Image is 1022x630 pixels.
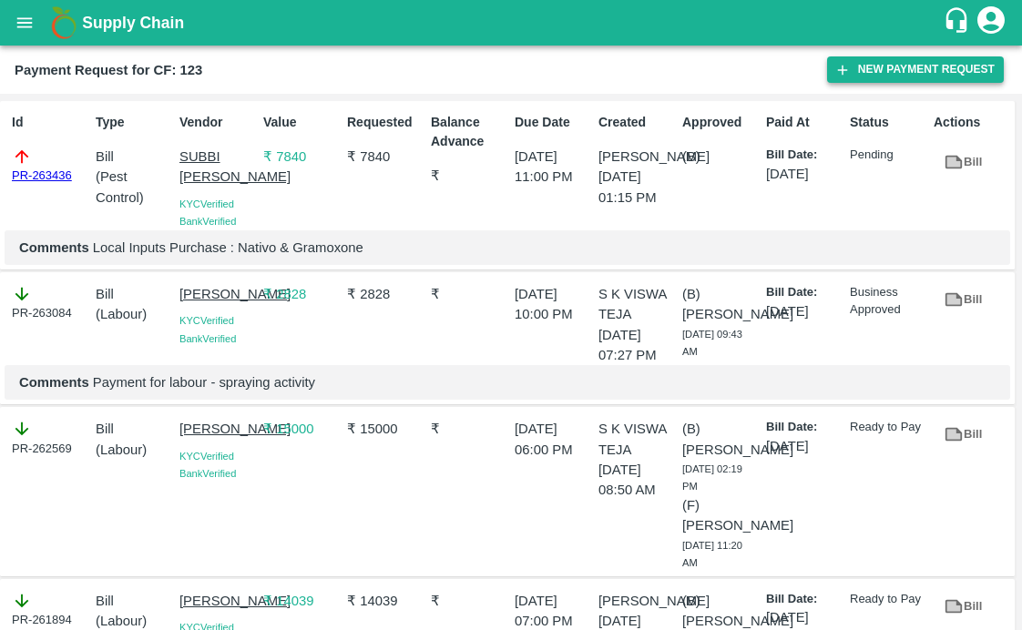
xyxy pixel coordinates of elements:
[263,147,340,167] p: ₹ 7840
[263,419,340,439] p: ₹ 15000
[263,113,340,132] p: Value
[682,495,759,536] p: (F) [PERSON_NAME]
[179,419,256,439] p: [PERSON_NAME]
[431,284,507,304] p: ₹
[682,113,759,132] p: Approved
[682,284,759,325] p: (B) [PERSON_NAME]
[179,147,256,188] p: SUBBI [PERSON_NAME]
[850,147,926,164] p: Pending
[15,63,202,77] b: Payment Request for CF: 123
[96,440,172,460] p: ( Labour )
[179,591,256,611] p: [PERSON_NAME]
[179,198,234,209] span: KYC Verified
[19,375,89,390] b: Comments
[179,468,236,479] span: Bank Verified
[4,2,46,44] button: open drawer
[179,113,256,132] p: Vendor
[827,56,1004,83] button: New Payment Request
[766,113,843,132] p: Paid At
[431,113,507,151] p: Balance Advance
[179,216,236,227] span: Bank Verified
[943,6,975,39] div: customer-support
[934,113,1010,132] p: Actions
[766,301,843,321] p: [DATE]
[347,419,424,439] p: ₹ 15000
[431,166,507,186] p: ₹
[766,419,843,436] p: Bill Date:
[682,329,742,358] span: [DATE] 09:43 AM
[12,167,72,185] a: PR-263436
[598,325,675,366] p: [DATE] 07:27 PM
[12,284,88,322] div: PR-263084
[19,238,996,258] p: Local Inputs Purchase : Nativo & Gramoxone
[598,167,675,208] p: [DATE] 01:15 PM
[934,284,992,316] a: Bill
[850,113,926,132] p: Status
[598,147,675,167] p: [PERSON_NAME]
[682,463,742,493] span: [DATE] 02:19 PM
[82,10,943,36] a: Supply Chain
[934,147,992,178] a: Bill
[515,419,591,460] p: [DATE] 06:00 PM
[347,113,424,132] p: Requested
[96,147,172,167] p: Bill
[96,591,172,611] p: Bill
[12,591,88,629] div: PR-261894
[766,436,843,456] p: [DATE]
[431,419,507,439] p: ₹
[19,240,89,255] b: Comments
[766,591,843,608] p: Bill Date:
[347,284,424,304] p: ₹ 2828
[766,607,843,627] p: [DATE]
[96,304,172,324] p: ( Labour )
[598,113,675,132] p: Created
[46,5,82,41] img: logo
[766,284,843,301] p: Bill Date:
[598,591,675,611] p: [PERSON_NAME]
[179,451,234,462] span: KYC Verified
[515,113,591,132] p: Due Date
[179,284,256,304] p: [PERSON_NAME]
[19,372,996,392] p: Payment for labour - spraying activity
[682,147,759,167] p: (B)
[934,419,992,451] a: Bill
[263,591,340,611] p: ₹ 14039
[766,164,843,184] p: [DATE]
[515,147,591,188] p: [DATE] 11:00 PM
[263,284,340,304] p: ₹ 2828
[12,419,88,457] div: PR-262569
[934,591,992,623] a: Bill
[515,284,591,325] p: [DATE] 10:00 PM
[96,284,172,304] p: Bill
[975,4,1007,42] div: account of current user
[347,591,424,611] p: ₹ 14039
[850,284,926,318] p: Business Approved
[82,14,184,32] b: Supply Chain
[598,419,675,460] p: S K VISWA TEJA
[598,460,675,501] p: [DATE] 08:50 AM
[682,540,742,569] span: [DATE] 11:20 AM
[12,113,88,132] p: Id
[598,284,675,325] p: S K VISWA TEJA
[431,591,507,611] p: ₹
[96,167,172,208] p: ( Pest Control )
[682,419,759,460] p: (B) [PERSON_NAME]
[179,315,234,326] span: KYC Verified
[96,419,172,439] p: Bill
[766,147,843,164] p: Bill Date:
[850,419,926,436] p: Ready to Pay
[179,333,236,344] span: Bank Verified
[850,591,926,608] p: Ready to Pay
[96,113,172,132] p: Type
[347,147,424,167] p: ₹ 7840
